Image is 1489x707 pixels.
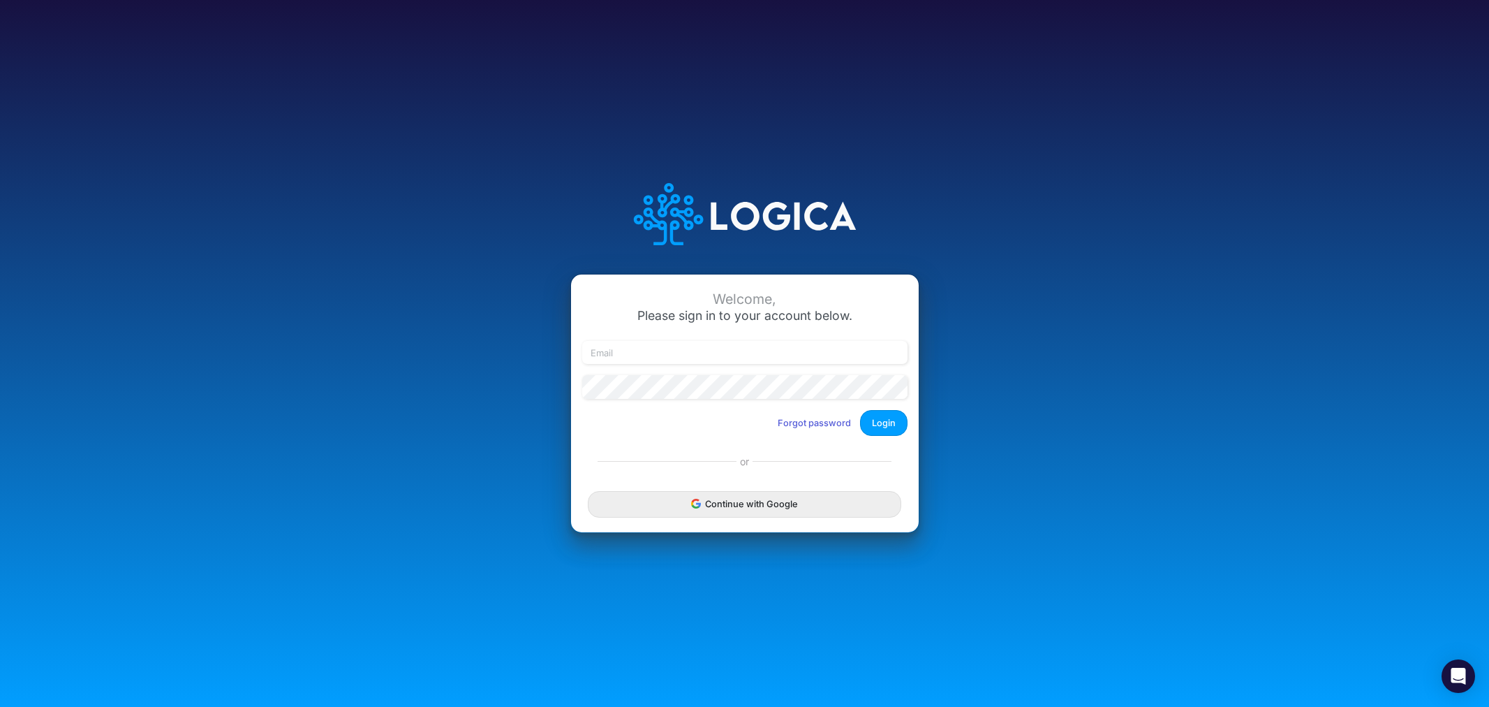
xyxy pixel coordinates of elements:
[1442,659,1475,693] div: Open Intercom Messenger
[860,410,908,436] button: Login
[582,291,908,307] div: Welcome,
[637,308,852,323] span: Please sign in to your account below.
[588,491,901,517] button: Continue with Google
[769,411,860,435] button: Forgot password
[582,341,908,365] input: Email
